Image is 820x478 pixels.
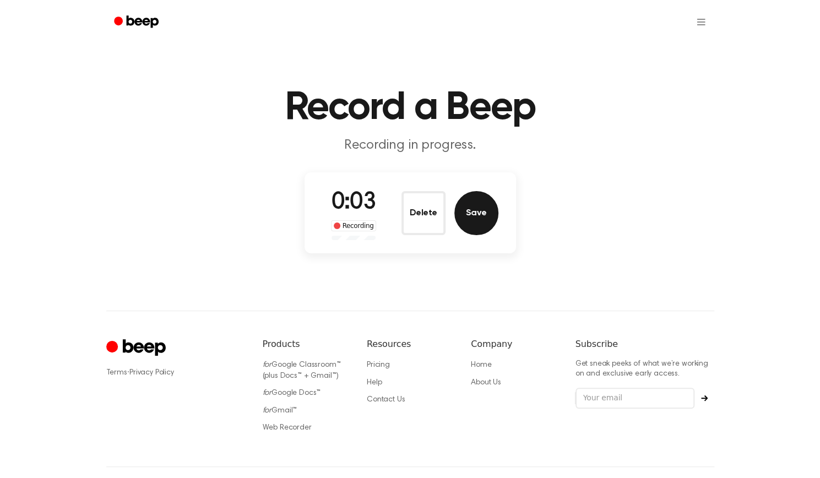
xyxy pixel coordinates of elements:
button: Save Audio Record [454,191,498,235]
i: for [263,407,272,415]
a: forGmail™ [263,407,297,415]
button: Subscribe [694,395,714,401]
i: for [263,389,272,397]
h1: Record a Beep [128,88,692,128]
i: for [263,361,272,369]
p: Recording in progress. [199,137,622,155]
a: Pricing [367,361,390,369]
h6: Resources [367,338,453,351]
a: Contact Us [367,396,405,404]
a: About Us [471,379,501,387]
h6: Subscribe [575,338,714,351]
div: · [106,367,245,378]
a: Privacy Policy [129,369,174,377]
span: 0:03 [332,191,376,214]
a: Web Recorder [263,424,312,432]
button: Delete Audio Record [401,191,446,235]
a: forGoogle Docs™ [263,389,321,397]
button: Open menu [688,9,714,35]
a: Help [367,379,382,387]
input: Your email [575,388,694,409]
a: Home [471,361,491,369]
a: Beep [106,12,169,33]
a: Terms [106,369,127,377]
a: Cruip [106,338,169,359]
h6: Products [263,338,349,351]
a: forGoogle Classroom™ (plus Docs™ + Gmail™) [263,361,341,380]
p: Get sneak peeks of what we’re working on and exclusive early access. [575,360,714,379]
div: Recording [331,220,377,231]
h6: Company [471,338,557,351]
